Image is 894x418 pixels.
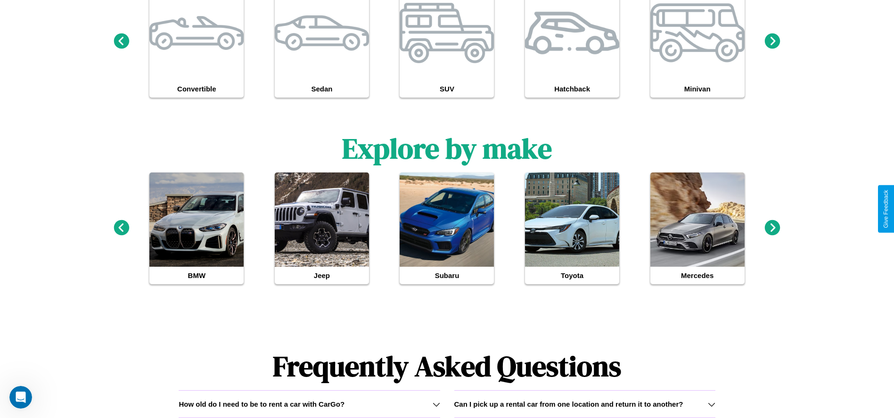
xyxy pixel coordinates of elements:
[9,386,32,409] iframe: Intercom live chat
[400,267,494,284] h4: Subaru
[650,267,745,284] h4: Mercedes
[454,400,683,408] h3: Can I pick up a rental car from one location and return it to another?
[179,342,715,390] h1: Frequently Asked Questions
[400,80,494,98] h4: SUV
[525,80,619,98] h4: Hatchback
[650,80,745,98] h4: Minivan
[179,400,344,408] h3: How old do I need to be to rent a car with CarGo?
[275,80,369,98] h4: Sedan
[149,80,244,98] h4: Convertible
[525,267,619,284] h4: Toyota
[342,129,552,168] h1: Explore by make
[275,267,369,284] h4: Jeep
[149,267,244,284] h4: BMW
[883,190,889,228] div: Give Feedback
